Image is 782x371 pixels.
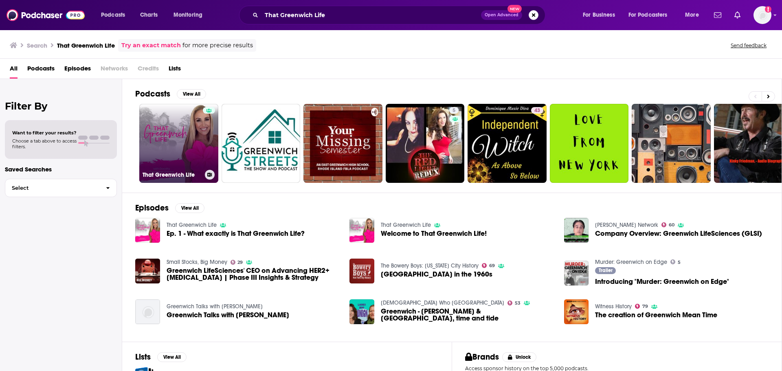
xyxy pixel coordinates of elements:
[349,299,374,324] img: Greenwich - John Harrison & Greenwich, time and tide
[753,6,771,24] button: Show profile menu
[583,9,615,21] span: For Business
[642,305,648,308] span: 79
[135,9,163,22] a: Charts
[381,230,487,237] a: Welcome to That Greenwich Life!
[167,303,263,310] a: Greenwich Talks with Angela Swift
[247,6,553,24] div: Search podcasts, credits, & more...
[489,264,495,268] span: 69
[167,230,305,237] a: Ep. 1 - What exactly is That Greenwich Life?
[135,203,204,213] a: EpisodesView All
[135,89,206,99] a: PodcastsView All
[449,107,459,114] a: 5
[381,262,479,269] a: The Bowery Boys: New York City History
[753,6,771,24] span: Logged in as gabrielle.gantz
[623,9,679,22] button: open menu
[101,9,125,21] span: Podcasts
[135,299,160,324] a: Greenwich Talks with Sue Bodson
[381,308,554,322] a: Greenwich - John Harrison & Greenwich, time and tide
[482,263,495,268] a: 69
[182,41,253,50] span: for more precise results
[175,203,204,213] button: View All
[679,9,709,22] button: open menu
[635,304,648,309] a: 79
[577,9,625,22] button: open menu
[731,8,744,22] a: Show notifications dropdown
[167,222,217,228] a: That Greenwich Life
[515,301,521,305] span: 53
[595,259,667,266] a: Murder: Greenwich on Edge
[628,9,668,21] span: For Podcasters
[595,222,658,228] a: Schwab Network
[711,8,725,22] a: Show notifications dropdown
[167,267,340,281] span: Greenwich LifeSciences' CEO on Advancing HER2+ [MEDICAL_DATA] | Phase III Insights & Strategy
[669,223,674,227] span: 60
[381,222,431,228] a: That Greenwich Life
[101,62,128,79] span: Networks
[381,299,504,306] a: Ladies Who London
[468,104,547,183] a: 43
[507,301,521,305] a: 53
[534,107,540,115] span: 43
[135,259,160,283] img: Greenwich LifeSciences' CEO on Advancing HER2+ Immunotherapy | Phase III Insights & Strategy
[349,259,374,283] img: Greenwich Village in the 1960s
[5,100,117,112] h2: Filter By
[481,10,522,20] button: Open AdvancedNew
[261,9,481,22] input: Search podcasts, credits, & more...
[27,62,55,79] span: Podcasts
[349,218,374,243] img: Welcome to That Greenwich Life!
[64,62,91,79] a: Episodes
[157,352,187,362] button: View All
[381,308,554,322] span: Greenwich - [PERSON_NAME] & [GEOGRAPHIC_DATA], time and tide
[168,9,213,22] button: open menu
[231,260,243,265] a: 29
[531,107,543,114] a: 43
[167,312,289,318] a: Greenwich Talks with Sue Bodson
[564,299,589,324] a: The creation of Greenwich Mean Time
[502,352,537,362] button: Unlock
[7,7,85,23] img: Podchaser - Follow, Share and Rate Podcasts
[12,138,77,149] span: Choose a tab above to access filters.
[10,62,18,79] a: All
[140,9,158,21] span: Charts
[143,171,202,178] h3: That Greenwich Life
[135,89,170,99] h2: Podcasts
[135,203,169,213] h2: Episodes
[670,259,681,264] a: 5
[685,9,699,21] span: More
[465,352,499,362] h2: Brands
[753,6,771,24] img: User Profile
[595,278,729,285] span: Introducing "Murder: Greenwich on Edge"
[661,222,674,227] a: 60
[169,62,181,79] a: Lists
[564,261,589,285] img: Introducing "Murder: Greenwich on Edge"
[139,104,218,183] a: That Greenwich Life
[386,104,465,183] a: 5
[174,9,202,21] span: Monitoring
[595,230,762,237] a: Company Overview: Greenwich LifeSciences (GLSI)
[167,259,227,266] a: Small Stocks, Big Money
[485,13,518,17] span: Open Advanced
[5,165,117,173] p: Saved Searches
[599,268,613,273] span: Trailer
[5,185,99,191] span: Select
[5,179,117,197] button: Select
[135,352,151,362] h2: Lists
[135,218,160,243] img: Ep. 1 - What exactly is That Greenwich Life?
[381,271,492,278] span: [GEOGRAPHIC_DATA] in the 1960s
[381,271,492,278] a: Greenwich Village in the 1960s
[564,218,589,243] img: Company Overview: Greenwich LifeSciences (GLSI)
[507,5,522,13] span: New
[167,267,340,281] a: Greenwich LifeSciences' CEO on Advancing HER2+ Immunotherapy | Phase III Insights & Strategy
